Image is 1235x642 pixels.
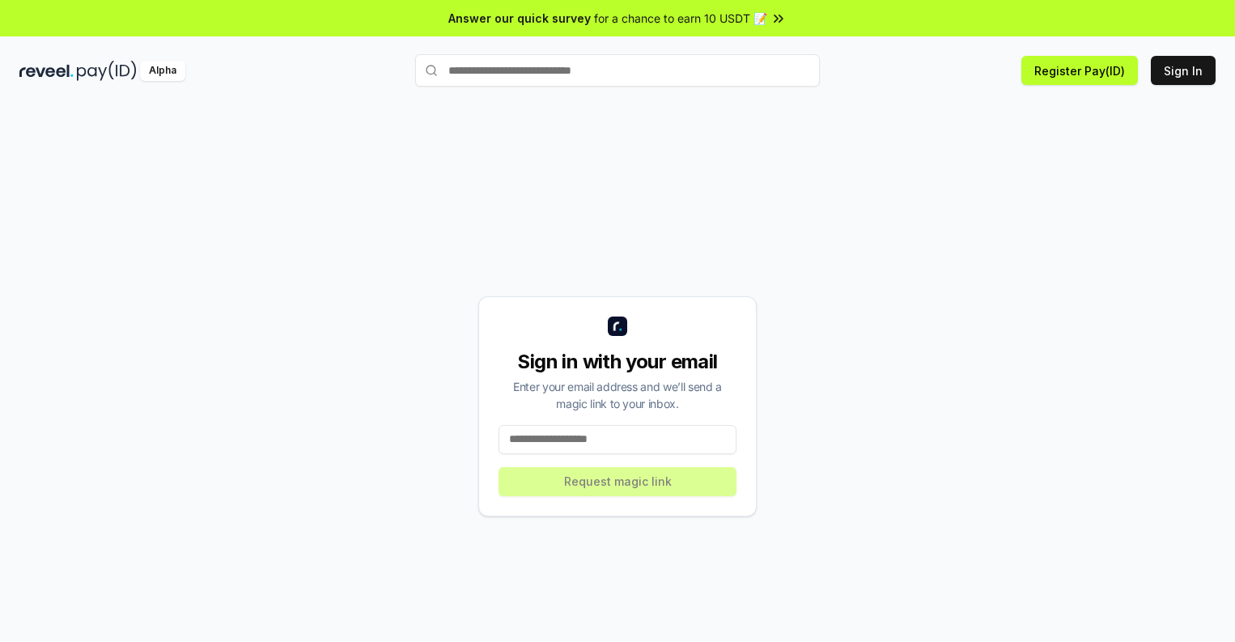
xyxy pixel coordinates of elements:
div: Alpha [140,61,185,81]
img: reveel_dark [19,61,74,81]
button: Register Pay(ID) [1021,56,1138,85]
button: Sign In [1151,56,1216,85]
span: for a chance to earn 10 USDT 📝 [594,10,767,27]
div: Sign in with your email [499,349,736,375]
img: logo_small [608,317,627,336]
span: Answer our quick survey [448,10,591,27]
img: pay_id [77,61,137,81]
div: Enter your email address and we’ll send a magic link to your inbox. [499,378,736,412]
